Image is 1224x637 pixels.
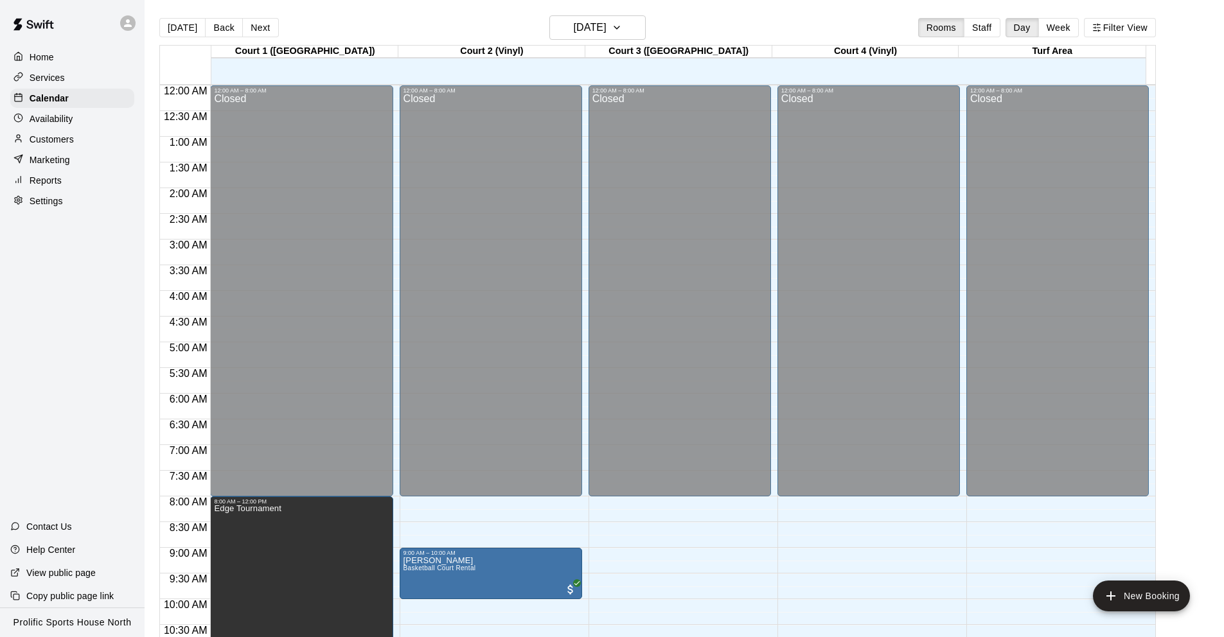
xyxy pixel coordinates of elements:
div: 12:00 AM – 8:00 AM: Closed [777,85,960,496]
span: 2:30 AM [166,214,211,225]
p: Reports [30,174,62,187]
span: 12:30 AM [161,111,211,122]
a: Services [10,68,134,87]
p: View public page [26,566,96,579]
div: 12:00 AM – 8:00 AM [214,87,389,94]
div: Court 2 (Vinyl) [398,46,585,58]
span: 3:00 AM [166,240,211,250]
button: [DATE] [159,18,206,37]
button: Week [1038,18,1079,37]
div: Court 1 ([GEOGRAPHIC_DATA]) [211,46,398,58]
button: add [1093,580,1190,611]
span: Basketball Court Rental [404,564,476,572]
a: Reports [10,171,134,190]
div: Closed [970,94,1145,501]
a: Availability [10,109,134,128]
a: Customers [10,130,134,149]
div: 9:00 AM – 10:00 AM: Lynkin Mcfarlane [400,548,582,599]
div: 12:00 AM – 8:00 AM [781,87,956,94]
div: Court 4 (Vinyl) [772,46,959,58]
p: Customers [30,133,74,146]
p: Calendar [30,92,69,105]
button: Filter View [1084,18,1156,37]
div: 12:00 AM – 8:00 AM [404,87,578,94]
div: Closed [781,94,956,501]
div: Closed [214,94,389,501]
div: Closed [592,94,767,501]
span: 10:30 AM [161,625,211,636]
a: Calendar [10,89,134,108]
p: Contact Us [26,520,72,533]
a: Home [10,48,134,67]
button: Rooms [918,18,964,37]
p: Home [30,51,54,64]
span: 1:00 AM [166,137,211,148]
span: All customers have paid [564,583,577,596]
span: 6:00 AM [166,394,211,405]
p: Services [30,71,65,84]
span: 7:30 AM [166,471,211,482]
div: 12:00 AM – 8:00 AM [970,87,1145,94]
div: 12:00 AM – 8:00 AM: Closed [210,85,393,496]
span: 9:00 AM [166,548,211,559]
p: Marketing [30,153,70,166]
div: Court 3 ([GEOGRAPHIC_DATA]) [585,46,772,58]
span: 1:30 AM [166,162,211,173]
span: 8:00 AM [166,496,211,507]
div: 9:00 AM – 10:00 AM [404,550,578,556]
p: Availability [30,112,73,125]
button: Day [1006,18,1039,37]
button: Staff [964,18,1000,37]
h6: [DATE] [574,19,607,37]
span: 6:30 AM [166,419,211,430]
div: 12:00 AM – 8:00 AM [592,87,767,94]
button: Next [242,18,278,37]
p: Copy public page link [26,589,114,602]
span: 12:00 AM [161,85,211,96]
a: Settings [10,191,134,211]
button: Back [205,18,243,37]
p: Help Center [26,543,75,556]
span: 4:00 AM [166,291,211,302]
div: 8:00 AM – 12:00 PM [214,498,389,505]
span: 4:30 AM [166,317,211,327]
span: 5:00 AM [166,342,211,353]
span: 3:30 AM [166,265,211,276]
p: Prolific Sports House North [13,616,132,629]
span: 9:30 AM [166,573,211,584]
span: 10:00 AM [161,599,211,610]
button: [DATE] [549,15,646,40]
span: 7:00 AM [166,445,211,456]
div: Turf Area [959,46,1146,58]
span: 5:30 AM [166,368,211,379]
a: Marketing [10,150,134,170]
div: 12:00 AM – 8:00 AM: Closed [966,85,1149,496]
p: Settings [30,195,63,207]
span: 8:30 AM [166,522,211,533]
span: 2:00 AM [166,188,211,199]
div: 12:00 AM – 8:00 AM: Closed [589,85,771,496]
div: 12:00 AM – 8:00 AM: Closed [400,85,582,496]
div: Closed [404,94,578,501]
